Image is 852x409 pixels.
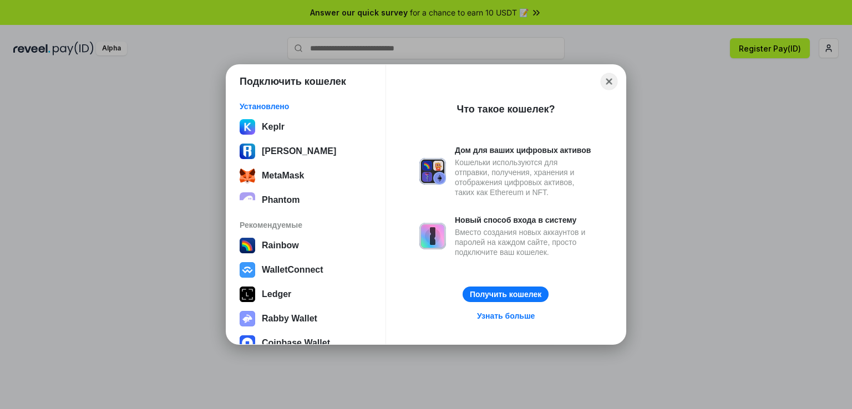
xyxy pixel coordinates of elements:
button: Close [601,73,618,90]
img: svg+xml,%3Csvg%20width%3D%22120%22%20height%3D%22120%22%20viewBox%3D%220%200%20120%20120%22%20fil... [240,238,255,253]
div: [PERSON_NAME] [262,146,336,156]
img: svg+xml,%3Csvg%20width%3D%2228%22%20height%3D%2228%22%20viewBox%3D%220%200%2028%2028%22%20fill%3D... [240,262,255,278]
button: [PERSON_NAME] [236,140,376,162]
a: Узнать больше [470,309,541,323]
div: Узнать больше [477,311,535,321]
button: MetaMask [236,165,376,187]
div: MetaMask [262,171,304,181]
img: svg+xml,%3Csvg%20xmlns%3D%22http%3A%2F%2Fwww.w3.org%2F2000%2Fsvg%22%20width%3D%2228%22%20height%3... [240,287,255,302]
div: Установлено [240,101,372,111]
div: WalletConnect [262,265,323,275]
div: Новый способ входа в систему [455,215,592,225]
button: Keplr [236,116,376,138]
button: Получить кошелек [463,287,549,302]
button: WalletConnect [236,259,376,281]
div: Phantom [262,195,300,205]
div: Кошельки используются для отправки, получения, хранения и отображения цифровых активов, таких как... [455,157,592,197]
button: Phantom [236,189,376,211]
img: svg+xml,%3Csvg%20width%3D%2228%22%20height%3D%2228%22%20viewBox%3D%220%200%2028%2028%22%20fill%3D... [240,335,255,351]
div: Рекомендуемые [240,220,372,230]
h1: Подключить кошелек [240,75,346,88]
div: Rainbow [262,241,299,250]
button: Ledger [236,283,376,305]
div: Дом для ваших цифровых активов [455,145,592,155]
button: Rabby Wallet [236,308,376,330]
div: Вместо создания новых аккаунтов и паролей на каждом сайте, просто подключите ваш кошелек. [455,227,592,257]
div: Что такое кошелек? [457,103,555,116]
button: Rainbow [236,234,376,257]
img: svg+xml;base64,PHN2ZyB3aWR0aD0iMzUiIGhlaWdodD0iMzQiIHZpZXdCb3g9IjAgMCAzNSAzNCIgZmlsbD0ibm9uZSIgeG... [240,168,255,183]
img: svg+xml,%3Csvg%20xmlns%3D%22http%3A%2F%2Fwww.w3.org%2F2000%2Fsvg%22%20fill%3D%22none%22%20viewBox... [419,223,446,249]
div: Ledger [262,289,291,299]
img: svg+xml,%3Csvg%20xmlns%3D%22http%3A%2F%2Fwww.w3.org%2F2000%2Fsvg%22%20fill%3D%22none%22%20viewBox... [419,158,446,185]
div: Keplr [262,122,285,132]
button: Coinbase Wallet [236,332,376,354]
div: Получить кошелек [470,289,541,299]
img: svg+xml,%3Csvg%20xmlns%3D%22http%3A%2F%2Fwww.w3.org%2F2000%2Fsvg%22%20fill%3D%22none%22%20viewBox... [240,311,255,326]
div: Rabby Wallet [262,314,317,324]
img: ByMCUfJCc2WaAAAAAElFTkSuQmCC [240,119,255,135]
img: svg%3E%0A [240,144,255,159]
div: Coinbase Wallet [262,338,330,348]
img: epq2vO3P5aLWl15yRS7Q49p1fHTx2Sgh99jU3kfXv7cnPATIVQHAx5oQs66JWv3SWEjHOsb3kKgmE5WNBxBId7C8gm8wEgOvz... [240,192,255,208]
